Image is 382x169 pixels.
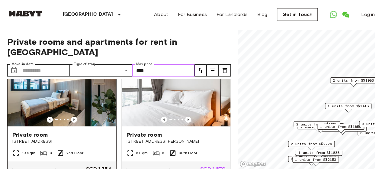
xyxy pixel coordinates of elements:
span: 2 units from S$1680 [291,156,332,162]
button: tune [194,64,207,76]
span: 1 units from S$1859 [320,124,361,129]
button: tune [219,64,231,76]
a: Log in [361,11,375,18]
a: About [154,11,168,18]
span: 30th Floor [179,150,197,156]
span: 5 Sqm [136,150,148,156]
span: [STREET_ADDRESS] [12,138,111,145]
div: Map marker [292,157,339,166]
span: 19 Sqm [22,150,35,156]
a: Open WeChat [339,8,352,21]
a: Blog [257,11,268,18]
button: Previous image [161,117,167,123]
a: For Landlords [217,11,248,18]
a: For Business [178,11,207,18]
span: [STREET_ADDRESS][PERSON_NAME] [127,138,226,145]
a: Get in Touch [277,8,318,21]
label: Move-in date [11,62,34,67]
span: 2 units from S$1985 [333,78,374,83]
div: Map marker [317,124,364,133]
span: Private room [127,131,162,138]
div: Map marker [288,156,335,165]
div: Map marker [288,141,335,150]
button: Previous image [47,117,53,123]
label: Type of stay [74,62,95,67]
label: Max price [136,62,152,67]
span: 2 units from S$2226 [291,141,332,147]
button: Previous image [71,117,77,123]
p: [GEOGRAPHIC_DATA] [63,11,113,18]
span: Private room [12,131,48,138]
div: Map marker [297,123,344,133]
a: Mapbox logo [240,161,266,167]
div: Map marker [294,121,340,131]
div: Map marker [325,103,371,112]
span: 5 [162,150,164,156]
div: Map marker [330,77,377,87]
span: 1 units from S$1418 [328,103,369,109]
img: Marketing picture of unit SG-01-027-006-02 [8,54,116,126]
span: 2 units from S$1985 [296,122,337,127]
img: Habyt [7,11,43,17]
span: 5 units from S$2033 [294,153,335,158]
span: Private rooms and apartments for rent in [GEOGRAPHIC_DATA] [7,37,231,57]
button: Previous image [185,117,191,123]
span: 3 [50,150,52,156]
button: Choose date [8,64,20,76]
a: Open WhatsApp [327,8,339,21]
span: 2nd Floor [66,150,83,156]
div: Map marker [292,153,338,162]
div: Map marker [296,150,342,159]
img: Marketing picture of unit SG-01-113-001-05 [122,54,230,126]
span: 1 units from S$2153 [295,157,336,162]
span: 1 units from S$1838 [298,150,339,155]
button: tune [207,64,219,76]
